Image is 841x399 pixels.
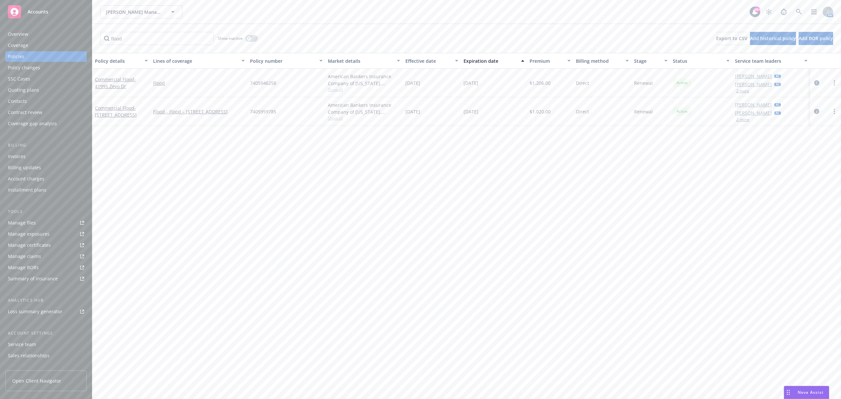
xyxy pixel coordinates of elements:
a: Flood [153,80,245,86]
button: Add BOR policy [799,32,833,45]
button: Effective date [403,53,461,69]
button: Stage [631,53,670,69]
div: Lines of coverage [153,58,238,64]
a: Manage certificates [5,240,87,250]
div: Quoting plans [8,85,39,95]
span: Show all [328,87,400,92]
div: Account settings [5,330,87,337]
a: more [830,79,838,87]
div: Manage BORs [8,262,39,273]
div: Manage files [8,218,36,228]
div: American Bankers Insurance Company of [US_STATE], Assurant [328,73,400,87]
button: [PERSON_NAME] Management Company [100,5,182,18]
a: Policies [5,51,87,62]
span: [DATE] [464,108,478,115]
a: Manage exposures [5,229,87,239]
span: $1,206.00 [530,80,551,86]
a: Stop snowing [762,5,775,18]
a: Commercial Flood [95,76,136,89]
span: 7405959785 [250,108,276,115]
a: Coverage gap analysis [5,118,87,129]
a: Account charges [5,174,87,184]
a: Commercial Flood [95,105,137,118]
div: Account charges [8,174,44,184]
div: 99+ [754,7,760,12]
button: Status [670,53,732,69]
a: Manage BORs [5,262,87,273]
div: American Bankers Insurance Company of [US_STATE], Assurant [328,102,400,115]
a: more [830,107,838,115]
a: Sales relationships [5,350,87,361]
a: circleInformation [813,107,821,115]
div: Policy number [250,58,315,64]
a: Switch app [807,5,821,18]
div: Sales relationships [8,350,50,361]
a: Overview [5,29,87,39]
span: Show all [328,115,400,121]
div: Billing [5,142,87,149]
button: 2 more [736,89,749,93]
a: Invoices [5,151,87,162]
div: Contract review [8,107,42,118]
span: Active [675,108,689,114]
div: Billing method [576,58,622,64]
span: 7405946258 [250,80,276,86]
input: Filter by keyword... [100,32,214,45]
span: [DATE] [405,108,420,115]
a: Summary of insurance [5,273,87,284]
span: [DATE] [464,80,478,86]
a: Accounts [5,3,87,21]
a: Search [792,5,806,18]
span: Nova Assist [798,389,824,395]
div: Manage claims [8,251,41,262]
a: Billing updates [5,162,87,173]
a: Loss summary generator [5,306,87,317]
a: Policy changes [5,62,87,73]
button: Service team leaders [732,53,810,69]
div: Effective date [405,58,451,64]
button: Policy details [92,53,150,69]
a: Flood - Flood – [STREET_ADDRESS] [153,108,245,115]
a: Service team [5,339,87,350]
span: Show inactive [218,35,243,41]
button: Premium [527,53,574,69]
a: Manage claims [5,251,87,262]
span: Renewal [634,108,653,115]
button: Add historical policy [750,32,796,45]
div: Stage [634,58,660,64]
a: [PERSON_NAME] [735,101,772,108]
span: $1,020.00 [530,108,551,115]
div: Installment plans [8,185,46,195]
a: Related accounts [5,362,87,372]
button: Lines of coverage [150,53,247,69]
div: Manage certificates [8,240,51,250]
button: Policy number [247,53,325,69]
span: Export to CSV [716,35,747,41]
div: Policy changes [8,62,40,73]
span: Renewal [634,80,653,86]
div: Service team leaders [735,58,800,64]
a: [PERSON_NAME] [735,73,772,80]
button: Market details [325,53,403,69]
span: Active [675,80,689,86]
a: Contacts [5,96,87,106]
a: Contract review [5,107,87,118]
span: Direct [576,108,589,115]
div: Billing updates [8,162,41,173]
div: Market details [328,58,393,64]
div: Contacts [8,96,27,106]
div: Related accounts [8,362,46,372]
div: Drag to move [784,386,792,399]
a: [PERSON_NAME] [735,81,772,88]
button: 2 more [736,118,749,122]
a: Coverage [5,40,87,51]
div: Tools [5,208,87,215]
span: Add historical policy [750,35,796,41]
div: Service team [8,339,36,350]
div: Coverage gap analysis [8,118,57,129]
span: [DATE] [405,80,420,86]
a: [PERSON_NAME] [735,109,772,116]
a: Manage files [5,218,87,228]
div: Expiration date [464,58,517,64]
